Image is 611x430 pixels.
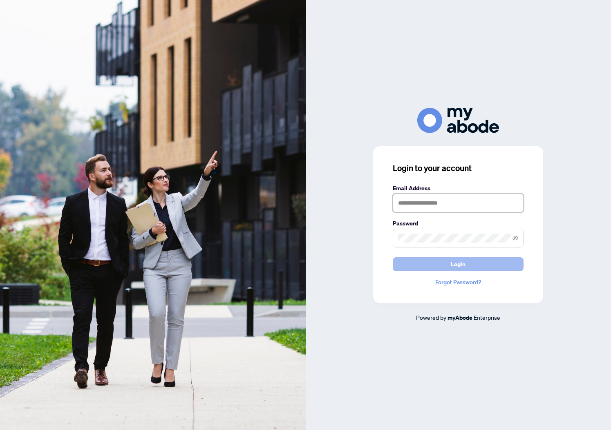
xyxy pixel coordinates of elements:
a: myAbode [448,313,472,322]
span: eye-invisible [513,235,518,241]
a: Forgot Password? [393,278,524,287]
span: Enterprise [474,314,500,321]
img: ma-logo [417,108,499,133]
label: Password [393,219,524,228]
h3: Login to your account [393,163,524,174]
span: Powered by [416,314,446,321]
span: Login [451,258,466,271]
label: Email Address [393,184,524,193]
button: Login [393,257,524,271]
